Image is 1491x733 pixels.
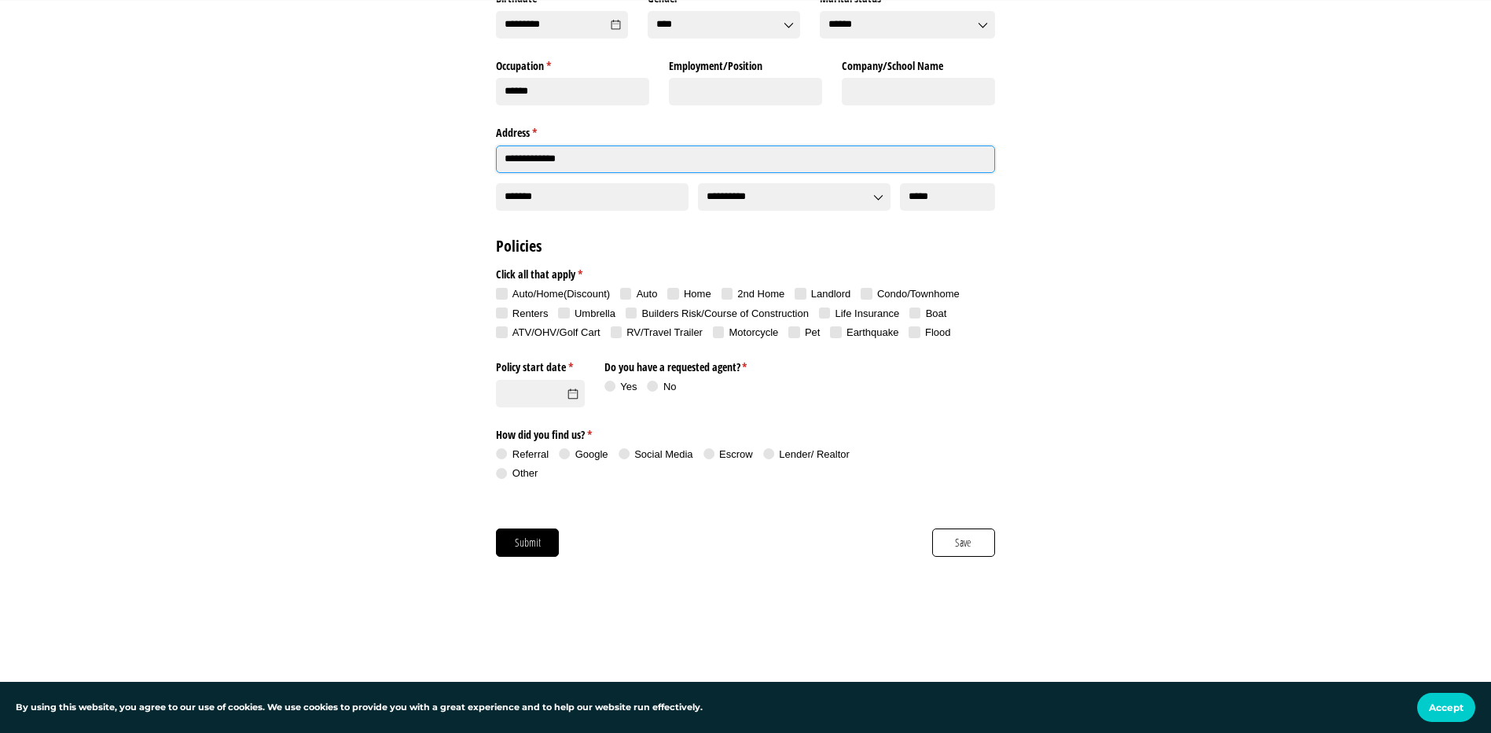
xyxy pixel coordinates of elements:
[877,288,960,300] span: Condo/​Townhome
[811,288,851,300] span: Landlord
[514,534,542,551] span: Submit
[835,308,899,319] span: Life Insurance
[16,701,703,715] p: By using this website, you agree to our use of cookies. We use cookies to provide you with a grea...
[496,422,887,443] legend: How did you find us?
[620,381,637,392] span: Yes
[634,448,692,460] span: Social Media
[496,120,994,141] legend: Address
[512,326,600,338] span: ATV/​OHV/​Golf Cart
[575,448,608,460] span: Google
[698,183,890,211] input: State
[719,448,753,460] span: Escrow
[842,53,995,73] label: Company/​School Name
[846,326,899,338] span: Earthquake
[512,288,610,300] span: Auto/​Home(Discount)
[575,308,615,319] span: Umbrella
[1429,702,1463,713] span: Accept
[496,183,688,211] input: City
[1417,693,1475,722] button: Accept
[779,448,850,460] span: Lender/​ Realtor
[737,288,784,300] span: 2nd Home
[729,326,779,338] span: Motorcycle
[684,288,711,300] span: Home
[642,308,809,319] span: Builders Risk/​Course of Construction
[926,308,947,319] span: Boat
[954,534,972,551] span: Save
[512,308,549,319] span: Renters
[626,326,703,338] span: RV/​Travel Trailer
[900,183,994,211] input: Zip Code
[496,287,994,344] div: checkbox-group
[496,53,649,73] label: Occupation
[805,326,821,338] span: Pet
[663,381,677,392] span: No
[512,467,538,479] span: Other
[496,145,994,173] input: Address Line 1
[637,288,658,300] span: Auto
[604,355,758,375] legend: Do you have a requested agent?
[496,262,994,282] legend: Click all that apply
[496,355,584,375] label: Policy start date
[925,326,951,338] span: Flood
[669,53,822,73] label: Employment/​Position
[496,235,994,257] h2: Policies
[932,529,995,557] button: Save
[512,448,549,460] span: Referral
[496,529,559,557] button: Submit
